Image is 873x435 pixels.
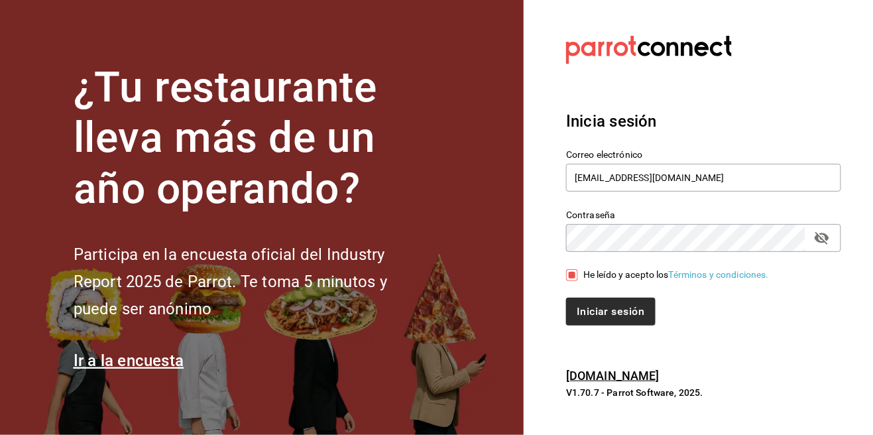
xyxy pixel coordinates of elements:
button: passwordField [811,227,833,249]
p: V1.70.7 - Parrot Software, 2025. [566,386,841,399]
h3: Inicia sesión [566,109,841,133]
h2: Participa en la encuesta oficial del Industry Report 2025 de Parrot. Te toma 5 minutos y puede se... [74,241,432,322]
label: Correo electrónico [566,150,841,159]
button: Iniciar sesión [566,298,655,326]
label: Contraseña [566,210,841,219]
a: Términos y condiciones. [669,269,769,280]
h1: ¿Tu restaurante lleva más de un año operando? [74,62,432,215]
div: He leído y acepto los [583,268,769,282]
a: [DOMAIN_NAME] [566,369,660,383]
a: Ir a la encuesta [74,351,184,370]
input: Ingresa tu correo electrónico [566,164,841,192]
